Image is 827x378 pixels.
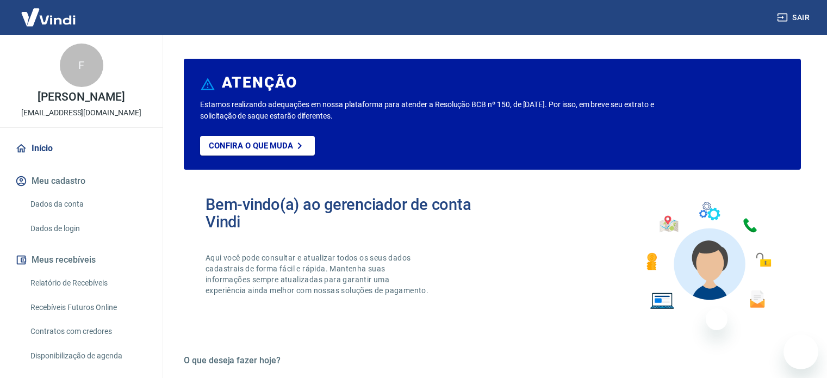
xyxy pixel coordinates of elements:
[26,218,150,240] a: Dados de login
[26,193,150,215] a: Dados da conta
[26,320,150,343] a: Contratos com credores
[13,248,150,272] button: Meus recebíveis
[775,8,814,28] button: Sair
[13,169,150,193] button: Meu cadastro
[206,196,493,231] h2: Bem-vindo(a) ao gerenciador de conta Vindi
[200,99,668,122] p: Estamos realizando adequações em nossa plataforma para atender a Resolução BCB nº 150, de [DATE]....
[209,141,293,151] p: Confira o que muda
[200,136,315,156] a: Confira o que muda
[784,334,818,369] iframe: Botão para abrir a janela de mensagens
[26,296,150,319] a: Recebíveis Futuros Online
[222,77,297,88] h6: ATENÇÃO
[26,272,150,294] a: Relatório de Recebíveis
[13,137,150,160] a: Início
[60,44,103,87] div: F
[38,91,125,103] p: [PERSON_NAME]
[206,252,431,296] p: Aqui você pode consultar e atualizar todos os seus dados cadastrais de forma fácil e rápida. Mant...
[637,196,779,316] img: Imagem de um avatar masculino com diversos icones exemplificando as funcionalidades do gerenciado...
[21,107,141,119] p: [EMAIL_ADDRESS][DOMAIN_NAME]
[13,1,84,34] img: Vindi
[26,345,150,367] a: Disponibilização de agenda
[184,355,801,366] h5: O que deseja fazer hoje?
[706,308,727,330] iframe: Fechar mensagem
